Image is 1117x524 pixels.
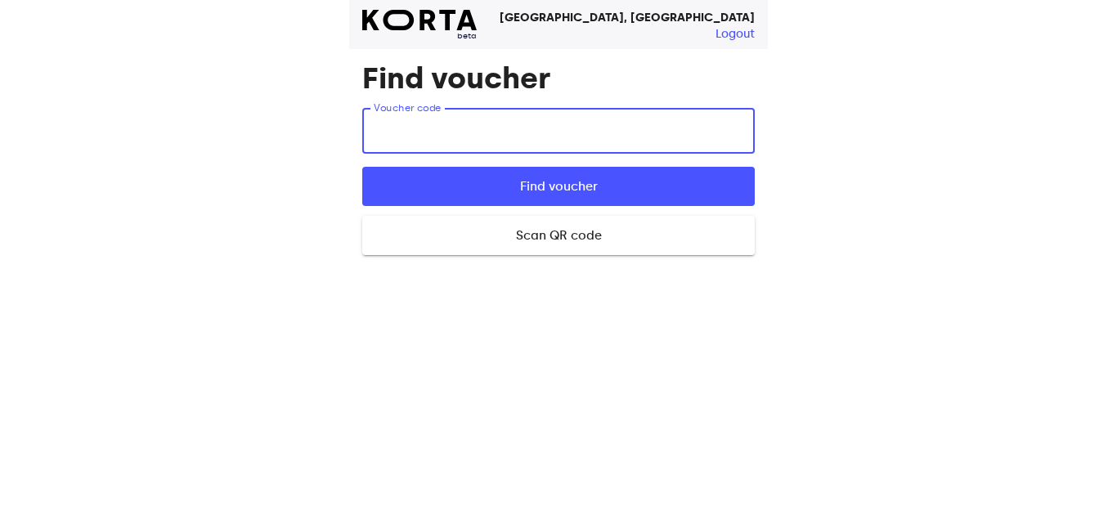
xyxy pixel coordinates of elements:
span: Find voucher [388,176,729,197]
img: Korta [362,10,477,30]
button: Logout [716,26,755,43]
span: Scan QR code [388,225,729,246]
strong: [GEOGRAPHIC_DATA], [GEOGRAPHIC_DATA] [500,11,755,25]
button: Scan QR code [362,216,755,255]
h1: Find voucher [362,62,755,95]
span: beta [362,30,477,42]
button: Find voucher [362,167,755,206]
